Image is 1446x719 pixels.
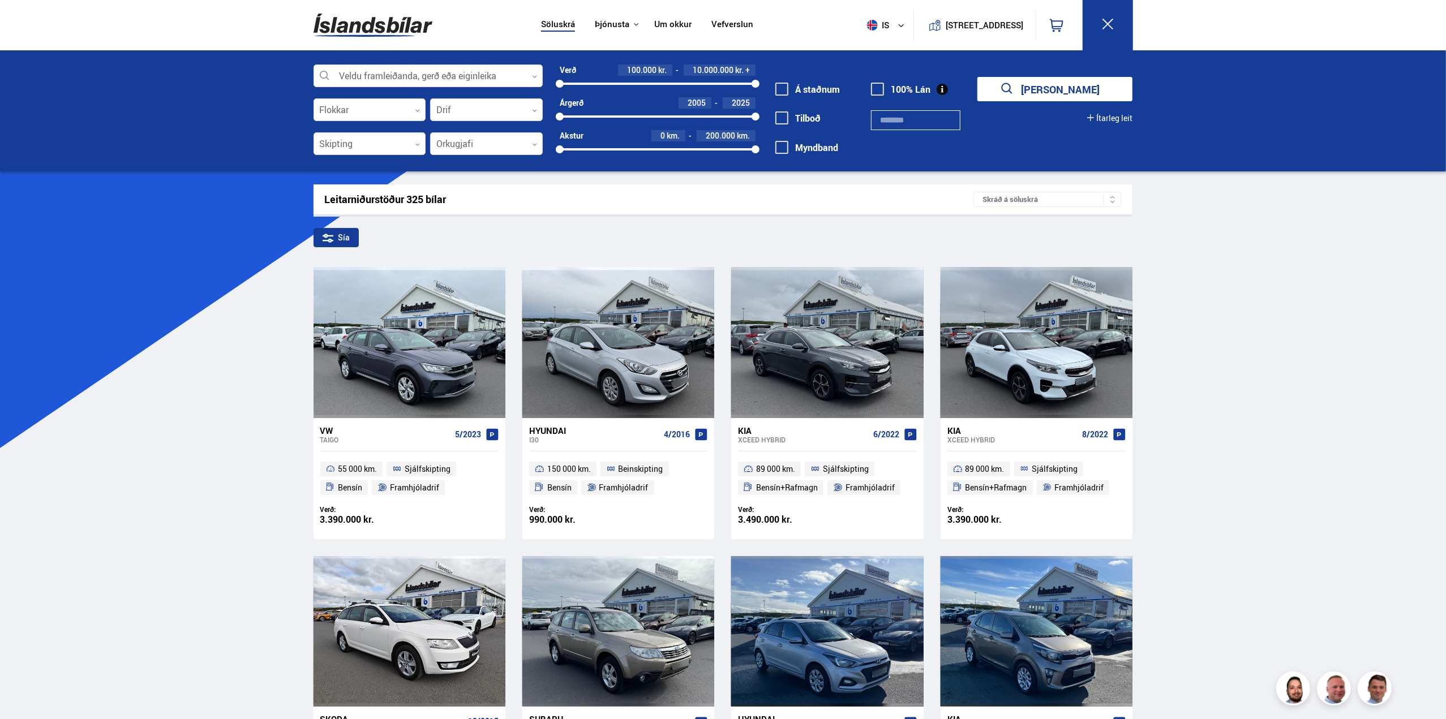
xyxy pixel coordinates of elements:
a: Söluskrá [541,19,575,31]
span: 55 000 km. [338,462,377,476]
label: Á staðnum [775,84,840,94]
span: Framhjóladrif [1054,481,1104,494]
span: 8/2022 [1082,430,1108,439]
span: + [745,66,750,75]
div: Skráð á söluskrá [973,192,1121,207]
div: Verð: [529,505,619,514]
span: Bensín+Rafmagn [756,481,818,494]
img: FbJEzSuNWCJXmdc-.webp [1359,673,1393,707]
div: VW [320,425,450,436]
span: 6/2022 [873,430,899,439]
div: 3.390.000 kr. [947,515,1037,524]
span: Bensín [547,481,572,494]
a: Kia XCeed HYBRID 6/2022 89 000 km. Sjálfskipting Bensín+Rafmagn Framhjóladrif Verð: 3.490.000 kr. [731,418,923,539]
div: XCeed HYBRID [738,436,868,444]
img: nhp88E3Fdnt1Opn2.png [1278,673,1312,707]
a: Hyundai i30 4/2016 150 000 km. Beinskipting Bensín Framhjóladrif Verð: 990.000 kr. [522,418,714,539]
span: is [863,20,891,31]
label: Tilboð [775,113,821,123]
a: [STREET_ADDRESS] [920,9,1029,41]
div: 3.390.000 kr. [320,515,410,524]
div: Árgerð [560,98,583,107]
div: Verð: [320,505,410,514]
a: Kia XCeed HYBRID 8/2022 89 000 km. Sjálfskipting Bensín+Rafmagn Framhjóladrif Verð: 3.390.000 kr. [941,418,1132,539]
span: Framhjóladrif [390,481,439,494]
img: siFngHWaQ9KaOqBr.png [1319,673,1353,707]
span: 150 000 km. [547,462,591,476]
div: XCeed HYBRID [947,436,1078,444]
span: Framhjóladrif [599,481,649,494]
div: Sía [314,228,359,247]
span: 100.000 [627,64,657,75]
div: 3.490.000 kr. [738,515,827,524]
div: Taigo [320,436,450,444]
span: Bensín+Rafmagn [966,481,1027,494]
span: Beinskipting [619,462,663,476]
div: Leitarniðurstöður 325 bílar [325,193,974,205]
div: Akstur [560,131,583,140]
a: Vefverslun [711,19,753,31]
div: Verð: [738,505,827,514]
span: Sjálfskipting [1032,462,1078,476]
span: Sjálfskipting [823,462,869,476]
a: Um okkur [654,19,692,31]
span: 200.000 [706,130,735,141]
span: Sjálfskipting [405,462,450,476]
div: Hyundai [529,425,659,436]
span: km. [667,131,680,140]
span: 4/2016 [664,430,690,439]
button: Ítarleg leit [1087,114,1132,123]
label: 100% Lán [871,84,930,94]
span: 0 [660,130,665,141]
button: Þjónusta [595,19,629,30]
div: Kia [947,425,1078,436]
span: km. [737,131,750,140]
button: [STREET_ADDRESS] [950,20,1019,30]
button: [PERSON_NAME] [977,77,1132,101]
div: Verð [560,66,576,75]
img: G0Ugv5HjCgRt.svg [314,7,432,44]
div: i30 [529,436,659,444]
img: svg+xml;base64,PHN2ZyB4bWxucz0iaHR0cDovL3d3dy53My5vcmcvMjAwMC9zdmciIHdpZHRoPSI1MTIiIGhlaWdodD0iNT... [867,20,878,31]
span: 89 000 km. [966,462,1005,476]
div: Verð: [947,505,1037,514]
span: kr. [658,66,667,75]
span: 5/2023 [455,430,481,439]
label: Myndband [775,143,838,153]
button: is [863,8,913,42]
span: 10.000.000 [693,64,733,75]
span: 89 000 km. [756,462,795,476]
span: kr. [735,66,744,75]
div: 990.000 kr. [529,515,619,524]
div: Kia [738,425,868,436]
span: 2025 [732,97,750,108]
span: Bensín [338,481,362,494]
a: VW Taigo 5/2023 55 000 km. Sjálfskipting Bensín Framhjóladrif Verð: 3.390.000 kr. [314,418,505,539]
span: Framhjóladrif [846,481,895,494]
span: 2005 [688,97,706,108]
